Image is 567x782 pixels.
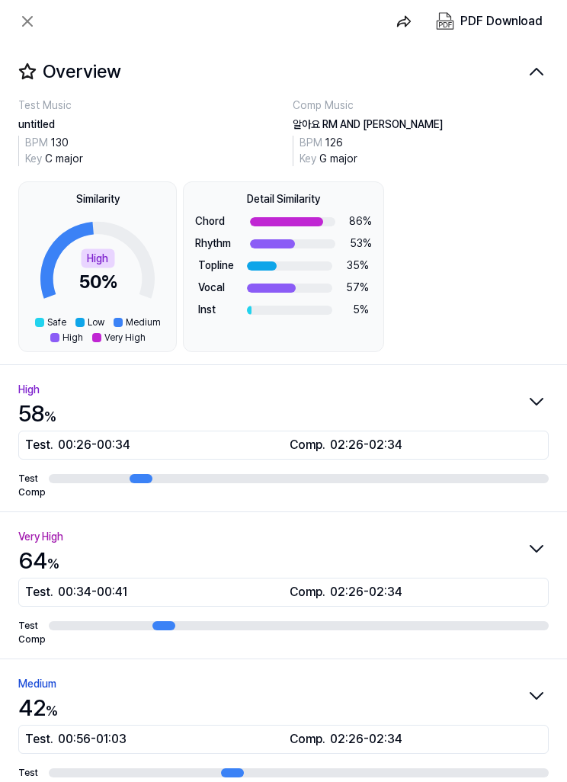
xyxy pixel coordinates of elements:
div: Comp . [290,583,542,601]
span: Low [88,316,104,329]
div: Similarity [76,191,120,207]
div: Comp . [290,436,542,454]
span: % [46,703,58,719]
div: PDF Download [460,11,543,31]
span: 02:26 - 02:34 [330,583,402,601]
span: Overview [18,58,121,85]
img: share [396,14,412,29]
span: % [47,556,59,572]
span: Key [300,152,316,165]
div: Vocal [198,280,247,296]
div: Medium [18,675,56,694]
div: Topline [198,258,247,274]
span: 00:26 - 00:34 [58,436,130,454]
img: overview [18,62,37,81]
div: Test . [25,436,277,454]
span: 00:56 - 01:03 [58,730,127,748]
span: 02:26 - 02:34 [330,730,402,748]
div: Test [18,766,43,780]
div: 알아요 RM AND [PERSON_NAME] [293,117,549,133]
span: High [62,331,83,345]
div: 58 [18,396,56,431]
img: PDF Download [436,12,454,30]
div: High [18,380,40,399]
div: Comp . [290,730,542,748]
button: PDF Download [433,9,546,34]
div: Comp Music [293,98,549,114]
div: Test [18,472,43,486]
div: High [81,249,114,268]
div: 130 C major [25,135,83,167]
div: 50 % [79,249,117,296]
span: Very High [104,331,146,345]
div: Comp [18,486,43,499]
div: 5 % [332,302,369,318]
div: 53 % [335,236,372,252]
span: % [44,409,56,425]
div: 64 [18,543,59,578]
div: 57 % [332,280,369,296]
div: Rhythm [195,236,250,252]
div: Test Music [18,98,274,114]
span: BPM [300,136,322,149]
div: 42 [18,691,58,725]
div: 126 G major [300,135,357,167]
span: 02:26 - 02:34 [330,436,402,454]
span: Safe [47,316,66,329]
div: Test . [25,583,277,601]
div: Very High [18,527,63,546]
div: 35 % [332,258,369,274]
span: Key [25,152,42,165]
div: Comp [18,633,43,646]
div: untitled [18,117,274,133]
span: 00:34 - 00:41 [58,583,127,601]
div: 86 % [335,213,372,229]
div: Test [18,619,43,633]
span: Medium [126,316,161,329]
div: Detail Similarity [247,191,320,207]
span: BPM [25,136,48,149]
div: Chord [195,213,250,229]
div: Inst [198,302,247,318]
div: Test . [25,730,277,748]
